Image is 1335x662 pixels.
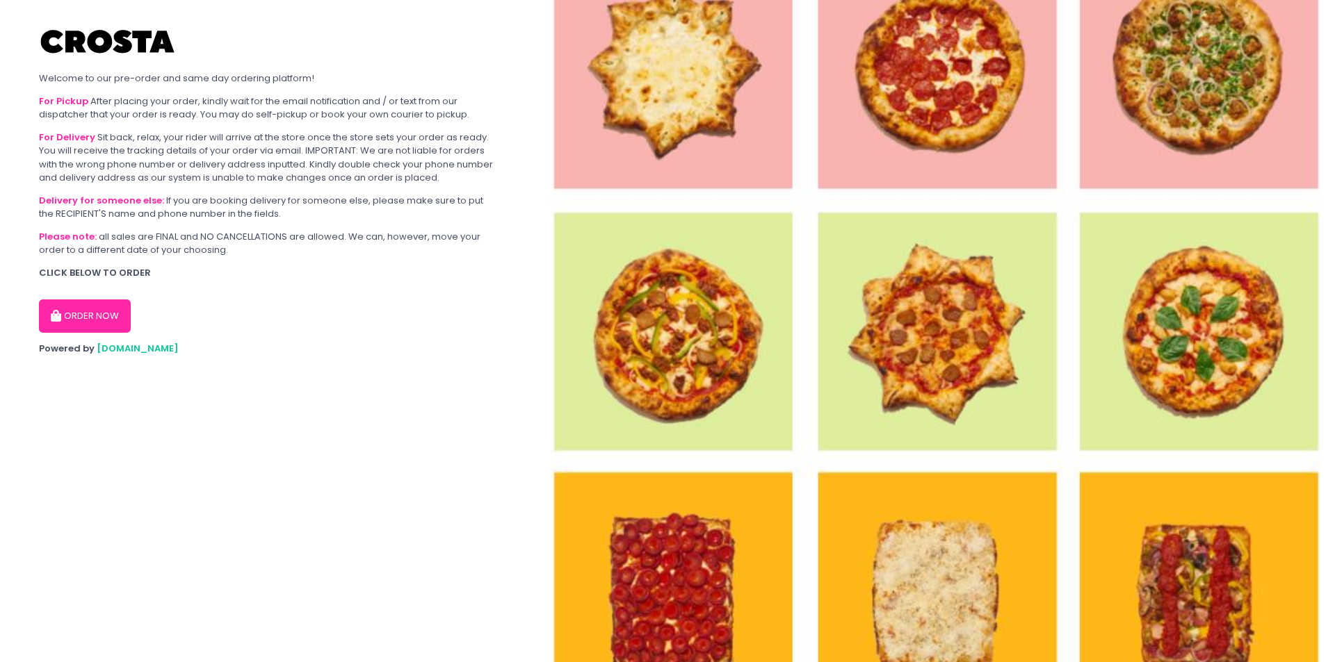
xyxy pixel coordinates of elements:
[39,131,95,144] b: For Delivery
[39,21,178,63] img: Crosta Pizzeria
[39,342,495,356] div: Powered by
[39,94,88,108] b: For Pickup
[97,342,179,355] a: [DOMAIN_NAME]
[39,299,131,333] button: ORDER NOW
[39,131,495,185] div: Sit back, relax, your rider will arrive at the store once the store sets your order as ready. You...
[39,194,495,221] div: If you are booking delivery for someone else, please make sure to put the RECIPIENT'S name and ph...
[39,230,495,257] div: all sales are FINAL and NO CANCELLATIONS are allowed. We can, however, move your order to a diffe...
[39,230,97,243] b: Please note:
[39,194,164,207] b: Delivery for someone else:
[39,72,495,85] div: Welcome to our pre-order and same day ordering platform!
[39,94,495,122] div: After placing your order, kindly wait for the email notification and / or text from our dispatche...
[39,266,495,280] div: CLICK BELOW TO ORDER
